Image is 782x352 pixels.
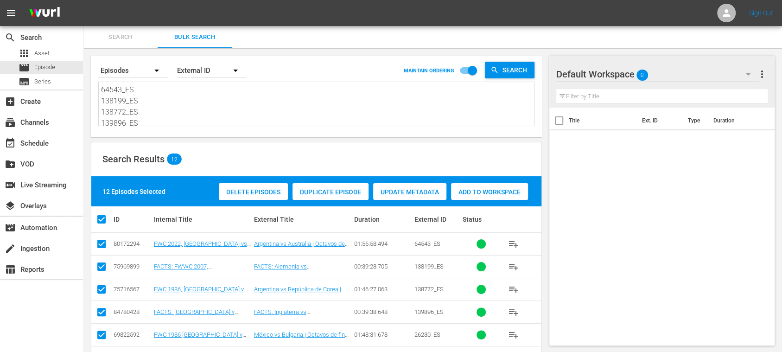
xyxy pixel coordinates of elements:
[414,331,440,338] span: 26230_ES
[5,138,16,149] span: Schedule
[177,58,247,83] div: External ID
[154,216,251,223] div: Internal Title
[154,308,238,329] a: FACTS: [GEOGRAPHIC_DATA] v [GEOGRAPHIC_DATA] FR | [GEOGRAPHIC_DATA] 1966 (ES)
[5,96,16,107] span: Create
[499,62,534,78] span: Search
[254,331,350,352] a: México vs Bulgaria | Octavos de final | Copa Mundial de la FIFA México 1986™ | Partido completo
[502,301,525,323] button: playlist_add
[219,183,288,200] button: Delete Episodes
[292,183,369,200] button: Duplicate Episode
[556,61,759,87] div: Default Workspace
[636,108,682,134] th: Ext. ID
[502,278,525,301] button: playlist_add
[19,76,30,87] span: Series
[636,65,648,85] span: 0
[354,240,412,247] div: 01:56:58.494
[373,183,446,200] button: Update Metadata
[219,188,288,196] span: Delete Episodes
[114,308,151,315] div: 84780428
[101,84,534,127] textarea: 64543_ES 138199_ES 138772_ES 139896_ES 26230_ES 136965_ES 4GACfxC1pBCX7UlMpcQlFY_ES 123072_ES 4iH...
[5,200,16,211] span: Overlays
[6,7,17,19] span: menu
[414,263,444,270] span: 138199_ES
[508,261,519,272] span: playlist_add
[102,154,165,165] span: Search Results
[167,156,182,162] span: 12
[508,307,519,318] span: playlist_add
[451,183,528,200] button: Add to Workspace
[254,286,348,314] a: Argentina vs República de Corea | Fase de grupos | Copa Mundial de la FIFA México 1986™ | Partido...
[22,2,67,24] img: ans4CAIJ8jUAAAAAAAAAAAAAAAAAAAAAAAAgQb4GAAAAAAAAAAAAAAAAAAAAAAAAJMjXAAAAAAAAAAAAAAAAAAAAAAAAgAT5G...
[163,32,226,43] span: Bulk Search
[508,284,519,295] span: playlist_add
[34,49,50,58] span: Asset
[404,68,454,74] p: MAINTAIN ORDERING
[502,256,525,278] button: playlist_add
[5,32,16,43] span: Search
[19,48,30,59] span: Asset
[414,308,444,315] span: 139896_ES
[757,63,768,85] button: more_vert
[254,308,324,329] a: FACTS: Inglaterra vs [GEOGRAPHIC_DATA] | [GEOGRAPHIC_DATA] 1966
[414,240,440,247] span: 64543_ES
[354,263,412,270] div: 00:39:28.705
[154,331,246,352] a: FWC 1986 [GEOGRAPHIC_DATA] v [GEOGRAPHIC_DATA], Round of 16 (ES)
[114,216,151,223] div: ID
[414,286,444,293] span: 138772_ES
[373,188,446,196] span: Update Metadata
[508,329,519,340] span: playlist_add
[5,222,16,233] span: Automation
[114,263,151,270] div: 75969899
[414,216,460,223] div: External ID
[5,179,16,191] span: Live Streaming
[5,117,16,128] span: Channels
[757,69,768,80] span: more_vert
[154,286,248,307] a: FWC 1986, [GEOGRAPHIC_DATA] v Korea Republic, Group Stage - FMR (ES)
[34,77,51,86] span: Series
[354,308,412,315] div: 00:39:38.648
[749,9,773,17] a: Sign Out
[508,238,519,250] span: playlist_add
[354,286,412,293] div: 01:46:27.063
[34,63,55,72] span: Episode
[502,233,525,255] button: playlist_add
[98,58,168,83] div: Episodes
[114,331,151,338] div: 69822592
[451,188,528,196] span: Add to Workspace
[114,286,151,293] div: 75716567
[708,108,763,134] th: Duration
[569,108,636,134] th: Title
[5,243,16,254] span: Ingestion
[154,263,222,284] a: FACTS: FWWC 2007, [GEOGRAPHIC_DATA] v [GEOGRAPHIC_DATA] (ES)
[502,324,525,346] button: playlist_add
[254,263,324,284] a: FACTS: Alemania vs [GEOGRAPHIC_DATA] | [GEOGRAPHIC_DATA] 2007
[154,240,251,254] a: FWC 2022, [GEOGRAPHIC_DATA] vs Australia, Round of 16 - FMR (ES)
[5,159,16,170] span: VOD
[682,108,708,134] th: Type
[102,187,165,196] div: 12 Episodes Selected
[354,331,412,338] div: 01:48:31.678
[463,216,500,223] div: Status
[485,62,534,78] button: Search
[354,216,412,223] div: Duration
[19,62,30,73] span: Episode
[89,32,152,43] span: Search
[114,240,151,247] div: 80172294
[254,216,351,223] div: External Title
[5,264,16,275] span: Reports
[292,188,369,196] span: Duplicate Episode
[254,240,349,261] a: Argentina vs Australia | Octavos de final | Copa Mundial de la FIFA Catar 2022™ | Partido Completo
